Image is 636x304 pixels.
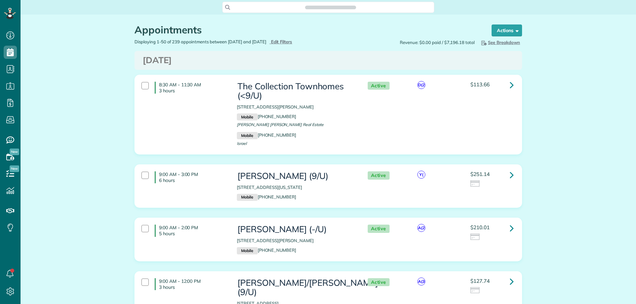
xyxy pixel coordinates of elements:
[237,82,354,101] h3: The Collection Townhomes (<9/U)
[470,278,490,284] span: $127.74
[237,194,257,201] small: Mobile
[237,113,257,121] small: Mobile
[470,171,490,177] span: $251.14
[237,225,354,234] h3: [PERSON_NAME] (-/U)
[368,82,390,90] span: Active
[368,225,390,233] span: Active
[237,114,296,119] a: Mobile[PHONE_NUMBER]
[155,278,227,290] h4: 9:00 AM - 12:00 PM
[368,171,390,180] span: Active
[237,171,354,181] h3: [PERSON_NAME] (9/U)
[417,224,425,232] span: A(2
[237,184,354,191] p: [STREET_ADDRESS][US_STATE]
[143,56,514,65] h3: [DATE]
[237,122,323,127] span: [PERSON_NAME] [PERSON_NAME] Real Estate
[400,39,475,46] span: Revenue: $0.00 paid / $7,196.18 total
[470,81,490,88] span: $113.66
[417,171,425,179] span: Y(
[368,278,390,286] span: Active
[10,165,19,172] span: New
[237,141,247,146] span: Israel
[237,132,296,138] a: Mobile[PHONE_NUMBER]
[134,24,479,35] h1: Appointments
[492,24,522,36] button: Actions
[237,247,257,254] small: Mobile
[237,132,257,139] small: Mobile
[470,180,480,188] img: icon_credit_card_neutral-3d9a980bd25ce6dbb0f2033d7200983694762465c175678fcbc2d8f4bc43548e.png
[417,81,425,89] span: D(2
[159,284,227,290] p: 3 hours
[237,247,296,253] a: Mobile[PHONE_NUMBER]
[237,104,354,110] p: [STREET_ADDRESS][PERSON_NAME]
[480,40,520,45] span: See Breakdown
[470,287,480,294] img: icon_credit_card_neutral-3d9a980bd25ce6dbb0f2033d7200983694762465c175678fcbc2d8f4bc43548e.png
[10,149,19,155] span: New
[237,238,354,244] p: [STREET_ADDRESS][PERSON_NAME]
[237,194,296,199] a: Mobile[PHONE_NUMBER]
[130,39,328,45] div: Displaying 1-50 of 239 appointments between [DATE] and [DATE]
[159,177,227,183] p: 6 hours
[159,88,227,94] p: 3 hours
[470,234,480,241] img: icon_credit_card_neutral-3d9a980bd25ce6dbb0f2033d7200983694762465c175678fcbc2d8f4bc43548e.png
[478,39,522,46] button: See Breakdown
[417,278,425,285] span: A(3
[271,39,292,44] span: Edit Filters
[159,231,227,237] p: 5 hours
[155,171,227,183] h4: 9:00 AM - 3:00 PM
[270,39,292,44] a: Edit Filters
[312,4,349,11] span: Search ZenMaid…
[237,278,354,297] h3: [PERSON_NAME]/[PERSON_NAME] (9/U)
[155,225,227,237] h4: 9:00 AM - 2:00 PM
[155,82,227,94] h4: 8:30 AM - 11:30 AM
[470,224,490,231] span: $210.01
